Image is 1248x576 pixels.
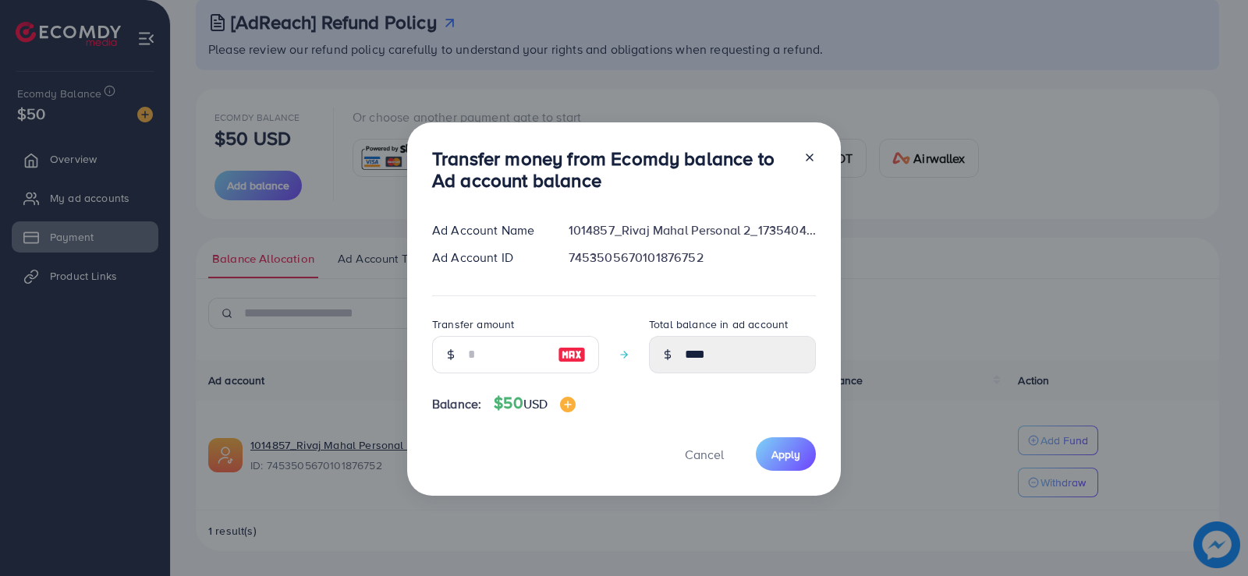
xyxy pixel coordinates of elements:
[558,345,586,364] img: image
[685,446,724,463] span: Cancel
[771,447,800,462] span: Apply
[420,221,556,239] div: Ad Account Name
[665,437,743,471] button: Cancel
[432,395,481,413] span: Balance:
[523,395,548,412] span: USD
[560,397,576,412] img: image
[494,394,576,413] h4: $50
[432,316,514,332] label: Transfer amount
[556,249,828,267] div: 7453505670101876752
[556,221,828,239] div: 1014857_Rivaj Mahal Personal 2_1735404529188
[649,316,788,332] label: Total balance in ad account
[756,437,816,471] button: Apply
[420,249,556,267] div: Ad Account ID
[432,147,791,193] h3: Transfer money from Ecomdy balance to Ad account balance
